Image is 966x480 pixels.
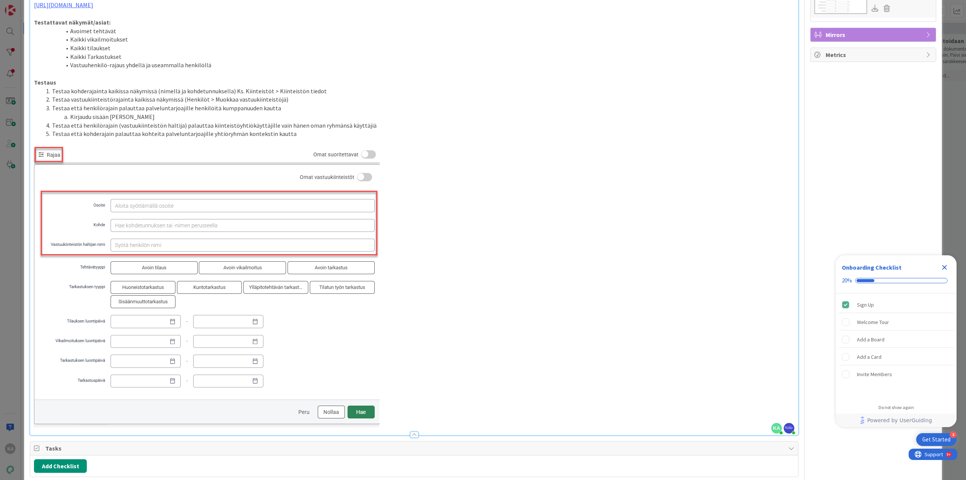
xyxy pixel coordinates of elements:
[842,263,901,272] div: Onboarding Checklist
[826,30,922,39] span: Mirrors
[43,61,794,69] li: Vastuuhenkilö-rajaus yhdellä ja useammalla henkilöllä
[840,414,953,427] a: Powered by UserGuiding
[784,423,794,434] img: abiJRdf0nZiOalSB7WbxjRuyw2zlyLHl.jpg
[34,147,380,428] img: image.png
[836,255,957,427] div: Checklist Container
[857,352,881,361] div: Add a Card
[43,121,794,130] li: Testaa että henkilörajain (vastuukiinteistön haltija) palauttaa kiinteistöyhtiökäyttäjille vain h...
[839,314,954,330] div: Welcome Tour is incomplete.
[43,52,794,61] li: Kaikki Tarkastukset
[857,318,889,327] div: Welcome Tour
[836,414,957,427] div: Footer
[836,293,957,400] div: Checklist items
[43,44,794,52] li: Kaikki tilaukset
[842,277,852,284] div: 20%
[857,335,884,344] div: Add a Board
[43,104,794,113] li: Testaa että henkilörajain palauttaa palveluntarjoajille henkilöitä kumppanuuden kautta
[43,113,794,121] li: Kirjaudu sisään [PERSON_NAME]
[43,35,794,44] li: Kaikki vikailmoitukset
[16,1,34,10] span: Support
[43,27,794,35] li: Avoimet tehtävät
[43,130,794,138] li: Testaa että kohderajain palauttaa kohteita palveluntarjoajille yhtiöryhmän kontekstin kautta
[916,433,957,446] div: Open Get Started checklist, remaining modules: 4
[938,261,951,273] div: Close Checklist
[826,50,922,59] span: Metrics
[34,459,87,473] button: Add Checklist
[34,1,93,9] a: [URL][DOMAIN_NAME]
[45,444,784,453] span: Tasks
[950,431,957,438] div: 4
[871,3,879,13] div: Download
[878,404,914,411] div: Do not show again
[839,366,954,383] div: Invite Members is incomplete.
[771,423,782,434] span: KA
[922,436,951,443] div: Get Started
[857,300,874,309] div: Sign Up
[857,370,892,379] div: Invite Members
[43,87,794,96] li: Testaa kohderajainta kaikissa näkymissä (nimellä ja kohdetunnuksella) Ks. Kiinteistöt > Kiinteist...
[34,79,56,86] strong: Testaus
[839,296,954,313] div: Sign Up is complete.
[43,95,794,104] li: Testaa vastuukiinteistörajainta kaikissa näkymissä (Henkilöt > Muokkaa vastuukiinteistöjä)
[38,3,42,9] div: 9+
[34,19,111,26] strong: Testattavat näkymät/asiat:
[867,416,932,425] span: Powered by UserGuiding
[842,277,951,284] div: Checklist progress: 20%
[839,349,954,365] div: Add a Card is incomplete.
[839,331,954,348] div: Add a Board is incomplete.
